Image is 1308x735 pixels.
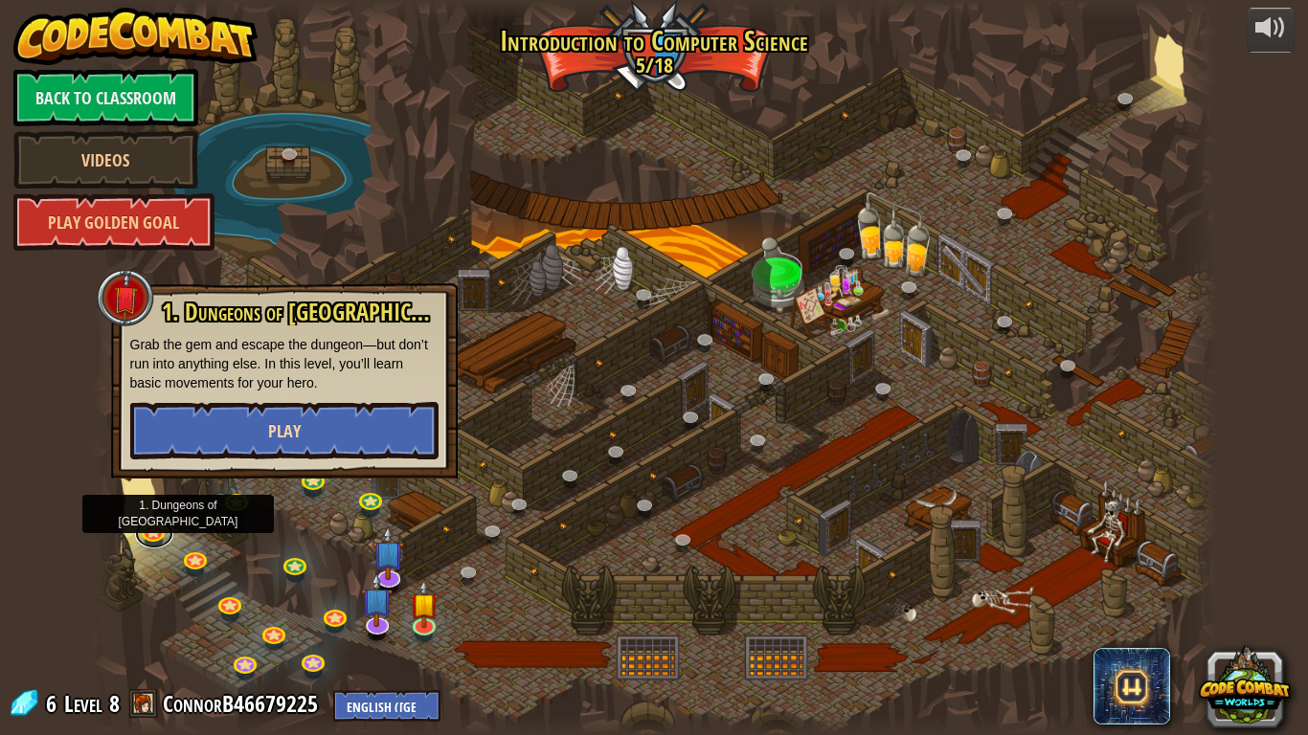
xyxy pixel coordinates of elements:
span: Play [268,419,301,443]
a: ConnorB46679225 [163,688,324,719]
p: Grab the gem and escape the dungeon—but don’t run into anything else. In this level, you’ll learn... [130,335,439,392]
span: 1. Dungeons of [GEOGRAPHIC_DATA] [162,296,473,328]
img: level-banner-started.png [410,579,439,628]
span: 6 [46,688,62,719]
a: Play Golden Goal [13,193,214,251]
a: Back to Classroom [13,69,198,126]
button: Play [130,402,439,459]
img: CodeCombat - Learn how to code by playing a game [13,8,259,65]
span: Level [64,688,102,720]
img: level-banner-unstarted-subscriber.png [373,525,405,580]
a: Videos [13,131,198,189]
button: Adjust volume [1247,8,1295,53]
span: 8 [109,688,120,719]
img: level-banner-unstarted-subscriber.png [361,572,393,627]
